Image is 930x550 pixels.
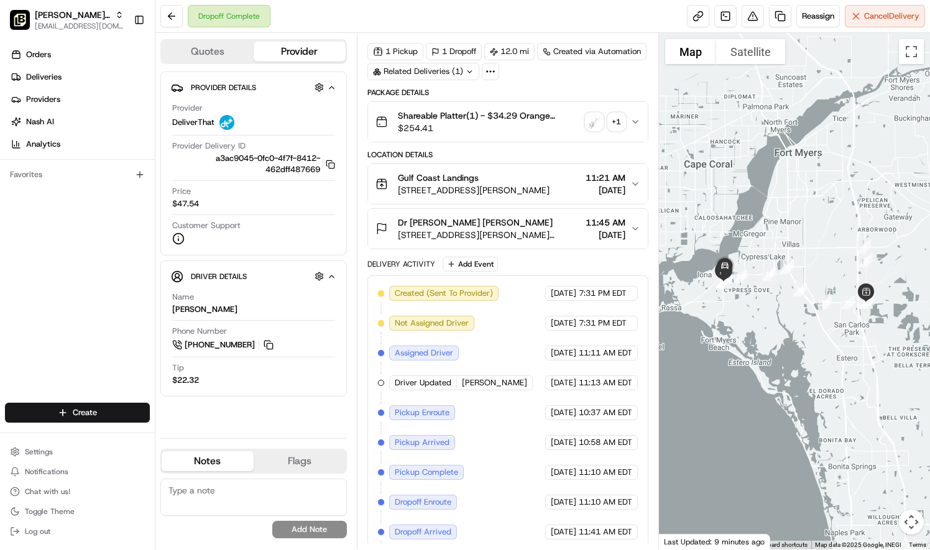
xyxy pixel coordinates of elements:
div: 3 [856,286,880,310]
div: 22 [711,270,735,293]
button: Provider Details [171,77,336,98]
div: 1 Dropoff [426,43,482,60]
button: Toggle Theme [5,503,150,520]
button: Show street map [665,39,716,64]
button: Map camera controls [899,510,924,534]
div: 11 [854,290,878,314]
div: Location Details [367,150,648,160]
span: Assigned Driver [395,347,453,359]
span: [DATE] [551,288,576,299]
span: Dropoff Arrived [395,526,451,538]
span: Created (Sent To Provider) [395,288,493,299]
div: Delivery Activity [367,259,435,269]
img: profile_deliverthat_partner.png [219,115,234,130]
a: 📗Knowledge Base [7,175,100,197]
button: Settings [5,443,150,461]
button: Show satellite imagery [716,39,785,64]
p: Welcome 👋 [12,49,226,69]
span: Price [172,186,191,197]
button: Provider [254,42,346,62]
span: [DATE] [551,347,576,359]
div: Favorites [5,165,150,185]
button: Reassign [796,5,840,27]
button: Notes [162,451,254,471]
button: Shareable Platter(1) - $34.29 Orange Chicken(4) - $11.79 Grilled Bourbon Chicken(3) - $11.79 Mong... [368,102,648,142]
button: Keyboard shortcuts [754,541,808,549]
button: [PERSON_NAME] Parent Org [35,9,110,21]
span: 11:13 AM EDT [579,377,632,388]
span: [PERSON_NAME] [462,377,527,388]
span: Create [73,407,97,418]
button: Gulf Coast Landings[STREET_ADDRESS][PERSON_NAME]11:21 AM[DATE] [368,164,648,204]
div: Related Deliveries (1) [367,63,479,80]
a: Powered byPylon [88,209,150,219]
span: 7:31 PM EDT [579,318,627,329]
div: 17 [729,265,752,288]
span: $254.41 [398,122,581,134]
div: 2 [854,249,878,272]
button: Pei Wei Parent Org[PERSON_NAME] Parent Org[EMAIL_ADDRESS][DOMAIN_NAME] [5,5,129,35]
span: 11:10 AM EDT [579,467,632,478]
span: Pickup Arrived [395,437,449,448]
span: 11:45 AM [586,216,625,229]
div: 💻 [105,181,115,191]
div: 16 [757,262,781,286]
span: Tip [172,362,184,374]
div: 14 [788,278,812,301]
div: Last Updated: 9 minutes ago [659,534,770,549]
span: 11:21 AM [586,172,625,184]
img: Google [662,533,703,549]
div: [PERSON_NAME] [172,304,237,315]
span: $47.54 [172,198,199,209]
span: Driver Details [191,272,247,282]
span: [PHONE_NUMBER] [185,339,255,351]
span: [DATE] [551,437,576,448]
a: Terms [909,541,926,548]
div: 15 [775,255,799,279]
a: Orders [5,45,155,65]
span: [DATE] [551,318,576,329]
a: Created via Automation [537,43,647,60]
input: Clear [32,80,205,93]
span: Shareable Platter(1) - $34.29 Orange Chicken(4) - $11.79 Grilled Bourbon Chicken(3) - $11.79 Mong... [398,109,581,122]
button: CancelDelivery [845,5,925,27]
span: [DATE] [551,407,576,418]
span: 10:37 AM EDT [579,407,632,418]
div: 📗 [12,181,22,191]
span: [STREET_ADDRESS][PERSON_NAME] [398,184,550,196]
span: Pylon [124,210,150,219]
span: Analytics [26,139,60,150]
span: 10:58 AM EDT [579,437,632,448]
span: API Documentation [117,180,200,192]
a: Analytics [5,134,155,154]
div: 13 [813,291,837,314]
span: 11:11 AM EDT [579,347,632,359]
button: [EMAIL_ADDRESS][DOMAIN_NAME] [35,21,124,31]
img: Nash [12,12,37,37]
span: DeliverThat [172,117,214,128]
button: Log out [5,523,150,540]
button: Dr [PERSON_NAME] [PERSON_NAME][STREET_ADDRESS][PERSON_NAME][PERSON_NAME]11:45 AM[DATE] [368,209,648,249]
span: 7:31 PM EDT [579,288,627,299]
button: Start new chat [211,122,226,137]
div: 20 [712,270,735,293]
span: Providers [26,94,60,105]
div: 1 [852,235,876,259]
button: Flags [254,451,346,471]
span: [DATE] [551,497,576,508]
span: Dropoff Enroute [395,497,451,508]
span: Provider Details [191,83,256,93]
span: Gulf Coast Landings [398,172,479,184]
div: 1 Pickup [367,43,423,60]
span: Knowledge Base [25,180,95,192]
a: Nash AI [5,112,155,132]
span: Not Assigned Driver [395,318,469,329]
span: Phone Number [172,326,227,337]
span: Settings [25,447,53,457]
div: 12.0 mi [484,43,535,60]
span: Pickup Complete [395,467,458,478]
span: [DATE] [551,377,576,388]
button: Notifications [5,463,150,480]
